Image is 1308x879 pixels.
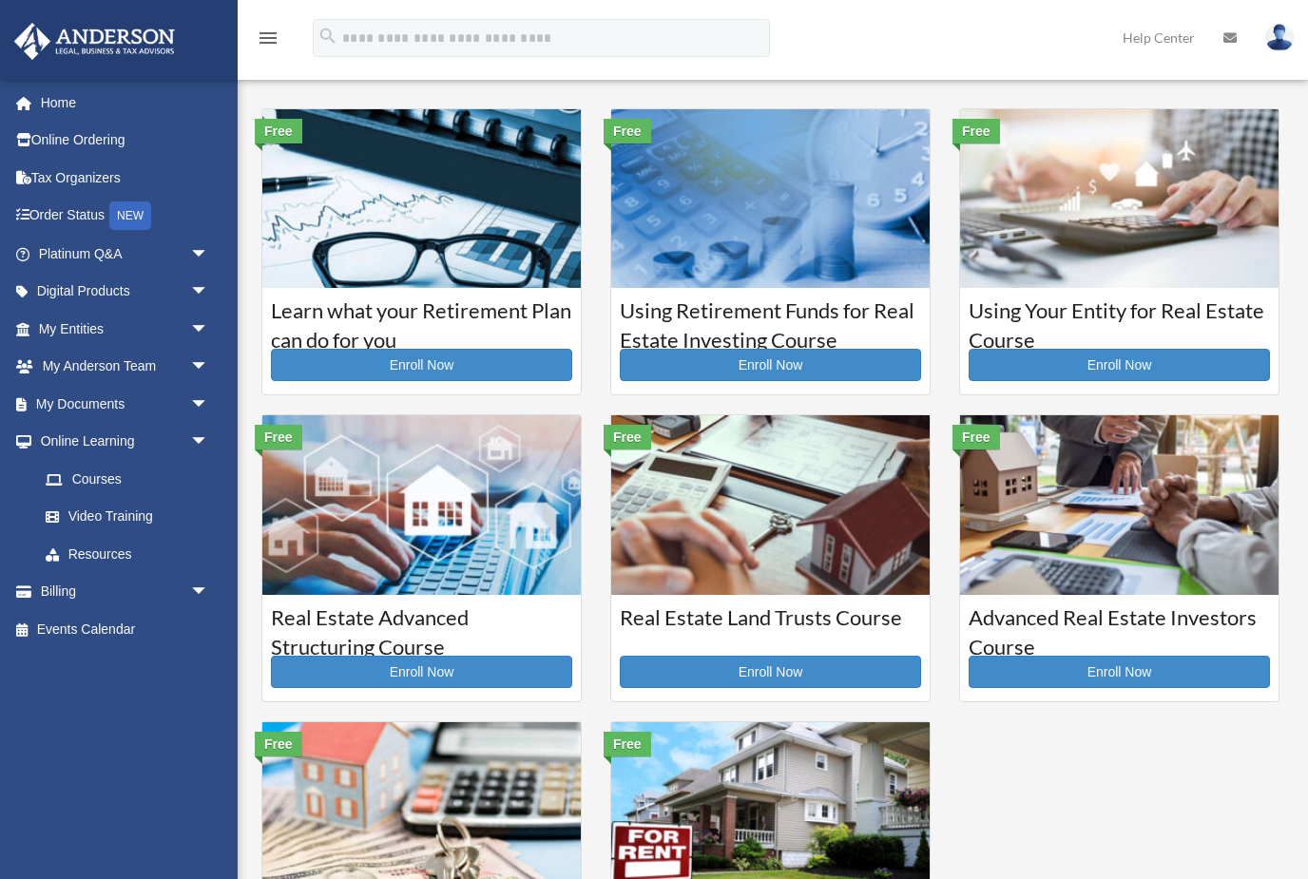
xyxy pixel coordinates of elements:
a: Digital Productsarrow_drop_down [13,273,238,311]
a: Online Learningarrow_drop_down [13,423,238,461]
h3: Advanced Real Estate Investors Course [969,603,1270,651]
a: Resources [27,535,238,573]
h3: Learn what your Retirement Plan can do for you [271,296,572,344]
a: Tax Organizers [13,159,238,197]
a: Platinum Q&Aarrow_drop_down [13,235,238,273]
div: Free [604,425,651,449]
h3: Real Estate Land Trusts Course [620,603,921,651]
a: Enroll Now [620,656,921,688]
div: Free [604,732,651,756]
a: Events Calendar [13,610,238,648]
div: Free [952,425,1000,449]
span: arrow_drop_down [190,423,228,462]
span: arrow_drop_down [190,348,228,387]
div: NEW [109,201,151,230]
h3: Real Estate Advanced Structuring Course [271,603,572,651]
a: Enroll Now [969,349,1270,381]
h3: Using Retirement Funds for Real Estate Investing Course [620,296,921,344]
a: Enroll Now [271,656,572,688]
h3: Using Your Entity for Real Estate Course [969,296,1270,344]
span: arrow_drop_down [190,273,228,312]
a: My Anderson Teamarrow_drop_down [13,348,238,386]
div: Free [255,119,302,143]
a: My Documentsarrow_drop_down [13,385,238,423]
a: Online Ordering [13,122,238,160]
a: Order StatusNEW [13,197,238,236]
div: Free [255,732,302,756]
a: Billingarrow_drop_down [13,573,238,611]
a: My Entitiesarrow_drop_down [13,310,238,348]
a: menu [257,33,279,49]
a: Video Training [27,498,238,536]
span: arrow_drop_down [190,310,228,349]
a: Enroll Now [969,656,1270,688]
a: Home [13,84,238,122]
img: Anderson Advisors Platinum Portal [9,23,181,60]
a: Enroll Now [620,349,921,381]
div: Free [604,119,651,143]
a: Courses [27,460,228,498]
div: Free [952,119,1000,143]
span: arrow_drop_down [190,385,228,424]
i: menu [257,27,279,49]
i: search [317,26,338,47]
span: arrow_drop_down [190,573,228,612]
span: arrow_drop_down [190,235,228,274]
div: Free [255,425,302,449]
img: User Pic [1265,24,1294,51]
a: Enroll Now [271,349,572,381]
